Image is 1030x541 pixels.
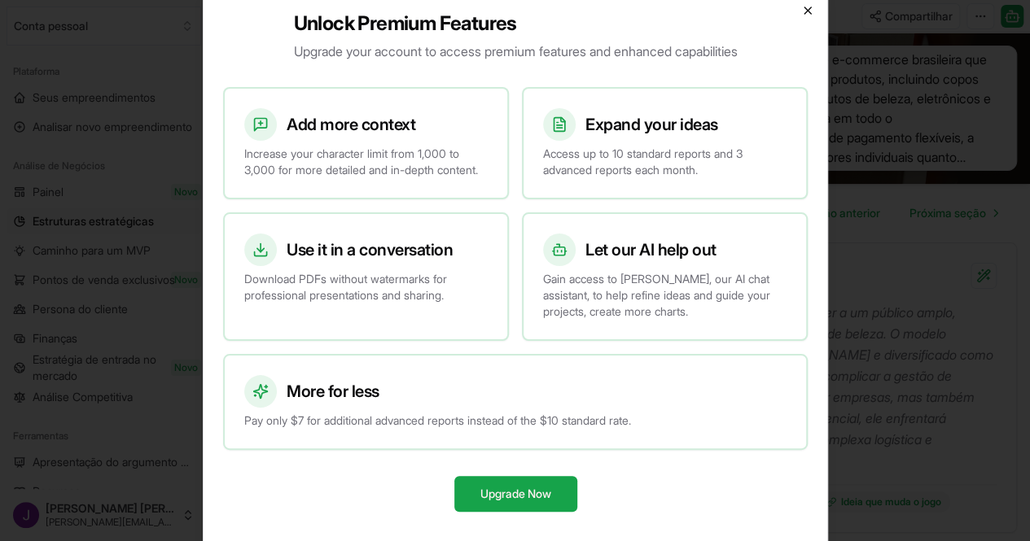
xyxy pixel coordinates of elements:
h3: Add more context [287,113,415,136]
h3: More for less [287,380,379,403]
p: Gain access to [PERSON_NAME], our AI chat assistant, to help refine ideas and guide your projects... [543,271,787,320]
button: Upgrade Now [454,476,576,512]
h3: Let our AI help out [585,238,717,261]
p: Access up to 10 standard reports and 3 advanced reports each month. [543,146,787,178]
p: Download PDFs without watermarks for professional presentations and sharing. [244,271,488,303]
p: Increase your character limit from 1,000 to 3,000 for more detailed and in-depth content. [244,146,488,178]
h2: Unlock Premium Features [293,11,737,37]
p: Upgrade your account to access premium features and enhanced capabilities [293,41,737,61]
h3: Use it in a conversation [287,238,453,261]
h3: Expand your ideas [585,113,718,136]
p: Pay only $7 for additional advanced reports instead of the $10 standard rate. [244,412,787,429]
